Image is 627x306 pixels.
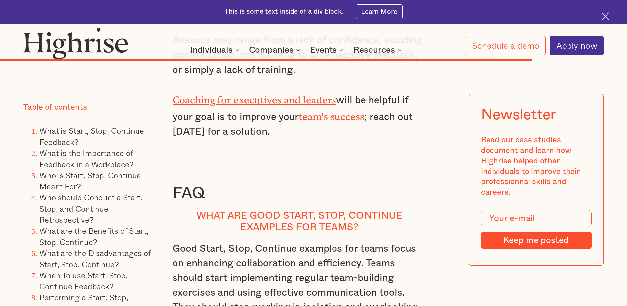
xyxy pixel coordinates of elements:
[173,94,336,101] a: Coaching for executives and leaders
[310,46,337,54] div: Events
[39,269,128,292] a: When To use Start, Stop, Continue Feedback?
[39,191,143,226] a: Who should Conduct a Start, Stop, and Continue Retrospective?
[23,102,87,113] div: Table of contents
[39,225,149,248] a: What are the Benefits of Start, Stop, Continue?
[173,91,426,139] p: will be helpful if your goal is to improve your ; reach out [DATE] for a solution.
[353,46,404,54] div: Resources
[481,210,591,227] input: Your e-mail
[190,46,241,54] div: Individuals
[249,46,294,54] div: Companies
[481,135,591,198] div: Read our case studies document and learn how Highrise helped other individuals to improve their p...
[224,7,344,16] div: This is some text inside of a div block.
[190,46,233,54] div: Individuals
[299,111,364,117] a: team's success
[173,210,426,233] h4: What are Good start, stop, continue examples for teams?
[23,27,128,59] img: Highrise logo
[481,106,556,124] div: Newsletter
[39,169,141,192] a: Who is Start, Stop, Continue Meant For?
[173,164,426,203] h3: ‍ FAQ
[310,46,345,54] div: Events
[356,4,403,19] a: Learn More
[602,12,609,20] img: Cross icon
[39,147,134,170] a: What is the Importance of Feedback in a Workplace?
[249,46,302,54] div: Companies
[39,247,150,270] a: What are the Disadvantages of Start, Stop, Continue?
[465,36,545,55] a: Schedule a demo
[481,232,591,249] input: Keep me posted
[353,46,395,54] div: Resources
[550,36,604,55] a: Apply now
[39,125,144,148] a: What is Start, Stop, Continue Feedback?
[481,210,591,249] form: Modal Form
